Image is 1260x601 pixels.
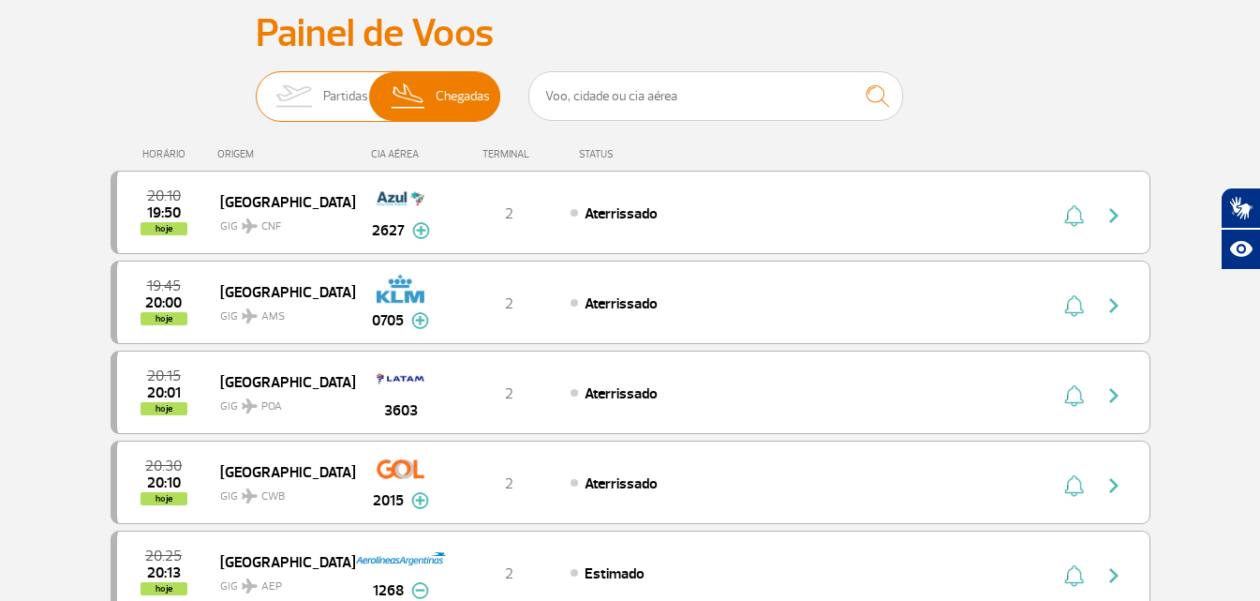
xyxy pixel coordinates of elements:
img: sino-painel-voo.svg [1064,204,1084,227]
span: 2 [505,564,513,583]
span: 2025-08-28 20:10:00 [147,189,181,203]
input: Voo, cidade ou cia aérea [528,71,903,121]
img: mais-info-painel-voo.svg [411,492,429,509]
span: Aterrissado [585,474,658,493]
span: hoje [141,222,187,235]
div: TERMINAL [448,148,570,160]
span: hoje [141,582,187,595]
h3: Painel de Voos [256,10,1005,57]
span: 2015 [373,489,404,512]
img: destiny_airplane.svg [242,218,258,233]
span: 2025-08-28 20:25:00 [145,549,182,563]
span: 0705 [372,309,404,332]
img: sino-painel-voo.svg [1064,384,1084,407]
span: Aterrissado [585,204,658,223]
button: Abrir recursos assistivos. [1221,229,1260,270]
span: 2025-08-28 19:45:00 [147,279,181,293]
span: 2 [505,384,513,403]
span: 2025-08-28 20:10:00 [147,476,181,489]
div: CIA AÉREA [354,148,448,160]
span: [GEOGRAPHIC_DATA] [220,459,340,484]
span: GIG [220,208,340,235]
span: CNF [261,218,281,235]
span: Partidas [323,72,368,121]
img: seta-direita-painel-voo.svg [1103,474,1125,497]
img: mais-info-painel-voo.svg [412,222,430,239]
span: 2025-08-28 19:50:38 [147,206,181,219]
div: STATUS [570,148,722,160]
img: mais-info-painel-voo.svg [411,312,429,329]
img: menos-info-painel-voo.svg [411,582,429,599]
button: Abrir tradutor de língua de sinais. [1221,188,1260,229]
span: [GEOGRAPHIC_DATA] [220,189,340,214]
span: [GEOGRAPHIC_DATA] [220,279,340,304]
span: AMS [261,308,285,325]
span: [GEOGRAPHIC_DATA] [220,549,340,574]
span: Aterrissado [585,294,658,313]
img: destiny_airplane.svg [242,308,258,323]
img: sino-painel-voo.svg [1064,474,1084,497]
img: slider-desembarque [381,72,437,121]
span: 2 [505,294,513,313]
span: hoje [141,492,187,505]
span: hoje [141,402,187,415]
img: seta-direita-painel-voo.svg [1103,294,1125,317]
span: GIG [220,568,340,595]
span: CWB [261,488,285,505]
span: 2025-08-28 20:13:00 [147,566,181,579]
span: 2025-08-28 20:01:00 [147,386,181,399]
span: 3603 [384,399,418,422]
div: HORÁRIO [116,148,218,160]
span: 2 [505,474,513,493]
span: 2025-08-28 20:30:00 [145,459,182,473]
img: seta-direita-painel-voo.svg [1103,204,1125,227]
img: sino-painel-voo.svg [1064,294,1084,317]
span: GIG [220,478,340,505]
span: GIG [220,298,340,325]
img: sino-painel-voo.svg [1064,564,1084,587]
div: ORIGEM [217,148,354,160]
span: Aterrissado [585,384,658,403]
span: GIG [220,388,340,415]
span: Chegadas [436,72,490,121]
img: destiny_airplane.svg [242,578,258,593]
span: 2025-08-28 20:15:00 [147,369,181,383]
span: Estimado [585,564,645,583]
span: 2025-08-28 20:00:00 [145,296,182,309]
img: destiny_airplane.svg [242,398,258,413]
span: 2 [505,204,513,223]
img: seta-direita-painel-voo.svg [1103,564,1125,587]
span: POA [261,398,282,415]
span: hoje [141,312,187,325]
span: [GEOGRAPHIC_DATA] [220,369,340,394]
span: 2627 [372,219,405,242]
img: seta-direita-painel-voo.svg [1103,384,1125,407]
img: slider-embarque [264,72,323,121]
span: AEP [261,578,282,595]
img: destiny_airplane.svg [242,488,258,503]
div: Plugin de acessibilidade da Hand Talk. [1221,188,1260,270]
